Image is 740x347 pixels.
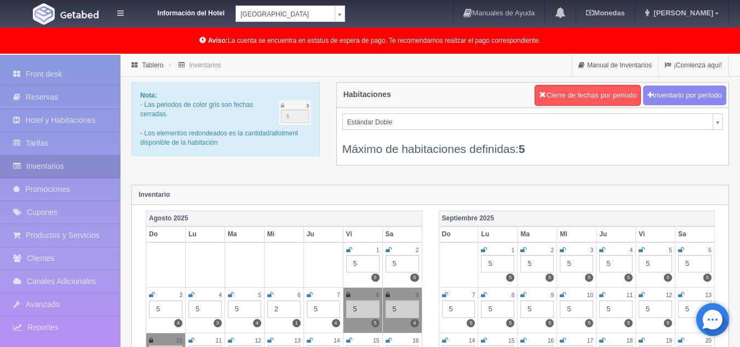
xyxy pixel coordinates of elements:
small: 19 [666,338,672,344]
th: Ma [225,226,264,242]
small: 9 [416,292,419,298]
label: 4 [174,319,182,327]
small: 15 [373,338,379,344]
div: 5 [346,255,380,272]
dt: Información del Hotel [137,5,225,18]
th: Lu [478,226,518,242]
small: 6 [708,247,712,253]
small: 5 [669,247,672,253]
small: 11 [216,338,222,344]
a: [GEOGRAPHIC_DATA] [236,5,345,22]
label: 5 [703,274,712,282]
b: Nota: [140,92,157,99]
div: 5 [520,255,554,272]
small: 14 [334,338,340,344]
small: 13 [705,292,712,298]
small: 7 [472,292,475,298]
small: 12 [666,292,672,298]
small: 10 [587,292,593,298]
div: 5 [481,255,514,272]
small: 1 [512,247,515,253]
small: 14 [469,338,475,344]
div: 5 [188,300,222,318]
div: 5 [639,300,672,318]
th: Sa [382,226,422,242]
label: 4 [332,319,340,327]
th: Lu [185,226,225,242]
a: Inventarios [189,61,221,69]
small: 8 [376,292,380,298]
small: 1 [376,247,380,253]
div: 5 [599,255,633,272]
div: 5 [386,255,419,272]
small: 9 [551,292,554,298]
div: Máximo de habitaciones definidas: [342,130,723,157]
th: Vi [636,226,675,242]
span: Estándar Doble [347,114,708,130]
button: Cierre de fechas por periodo [535,85,641,106]
a: ¡Comienza aquí! [658,55,728,76]
th: Vi [343,226,382,242]
small: 7 [337,292,340,298]
th: Do [439,226,478,242]
div: 5 [149,300,182,318]
small: 16 [412,338,418,344]
small: 3 [590,247,594,253]
label: 4 [410,319,418,327]
small: 6 [297,292,301,298]
div: 5 [678,255,712,272]
th: Sa [675,226,715,242]
div: 5 [678,300,712,318]
b: 5 [519,143,525,155]
img: cutoff.png [279,100,311,125]
label: 5 [546,319,554,327]
small: 4 [219,292,222,298]
div: 5 [560,300,593,318]
b: Aviso: [208,37,228,44]
strong: Inventario [139,191,170,198]
small: 5 [258,292,261,298]
label: 5 [546,274,554,282]
div: 5 [346,300,380,318]
button: Inventario por periodo [643,86,726,106]
small: 11 [627,292,633,298]
div: 5 [560,255,593,272]
small: 15 [508,338,514,344]
label: 5 [506,274,514,282]
small: 18 [627,338,633,344]
a: Estándar Doble [342,113,723,130]
small: 13 [294,338,300,344]
div: 5 [599,300,633,318]
th: Mi [264,226,303,242]
th: Ju [303,226,343,242]
label: 5 [585,274,593,282]
div: 5 [307,300,340,318]
th: Septiembre 2025 [439,211,715,226]
div: 5 [481,300,514,318]
small: 8 [512,292,515,298]
th: Mi [557,226,596,242]
small: 17 [587,338,593,344]
small: 12 [255,338,261,344]
div: - Las periodos de color gris son fechas cerradas. - Los elementos redondeados es la cantidad/allo... [131,82,320,156]
div: 5 [442,300,475,318]
label: 5 [371,274,380,282]
small: 2 [416,247,419,253]
small: 10 [176,338,182,344]
b: Monedas [586,9,624,17]
th: Do [146,226,186,242]
th: Ma [518,226,557,242]
small: 2 [551,247,554,253]
div: 5 [520,300,554,318]
div: 5 [639,255,672,272]
div: 5 [386,300,419,318]
h4: Habitaciones [343,90,391,99]
label: 5 [410,274,418,282]
img: Getabed [33,3,55,25]
div: 5 [228,300,261,318]
label: 5 [624,274,633,282]
small: 16 [548,338,554,344]
span: [PERSON_NAME] [651,9,713,17]
small: 4 [629,247,633,253]
a: Manual de Inventarios [572,55,658,76]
